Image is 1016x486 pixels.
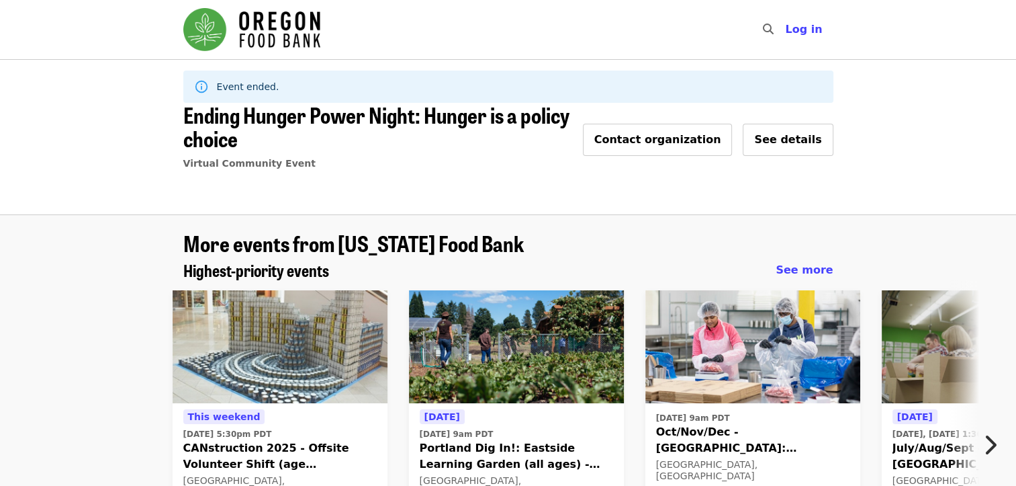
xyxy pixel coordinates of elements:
span: Log in [785,23,822,36]
img: Oregon Food Bank - Home [183,8,320,51]
span: See more [776,264,833,276]
span: CANstruction 2025 - Offsite Volunteer Shift (age [DEMOGRAPHIC_DATA]+) [183,440,377,473]
span: Ending Hunger Power Night: Hunger is a policy choice [183,99,569,154]
img: Portland Dig In!: Eastside Learning Garden (all ages) - Aug/Sept/Oct organized by Oregon Food Bank [409,290,624,403]
div: [GEOGRAPHIC_DATA], [GEOGRAPHIC_DATA] [656,459,849,482]
img: CANstruction 2025 - Offsite Volunteer Shift (age 16+) organized by Oregon Food Bank [173,290,387,403]
i: chevron-right icon [983,432,997,458]
span: [DATE] [897,411,933,422]
button: Log in [774,16,833,43]
time: [DATE] 9am PDT [656,412,730,424]
a: Virtual Community Event [183,158,316,169]
time: [DATE] 5:30pm PDT [183,428,272,440]
span: [DATE] [424,411,460,422]
span: See details [754,133,821,146]
button: Contact organization [583,124,733,156]
a: See more [776,262,833,278]
span: Oct/Nov/Dec - [GEOGRAPHIC_DATA]: Repack/Sort (age [DEMOGRAPHIC_DATA]+) [656,424,849,456]
button: Next item [972,426,1016,464]
span: Highest-priority events [183,258,329,282]
span: Contact organization [594,133,721,146]
a: Highest-priority events [183,261,329,280]
i: search icon [762,23,773,36]
input: Search [781,13,792,46]
img: Oct/Nov/Dec - Beaverton: Repack/Sort (age 10+) organized by Oregon Food Bank [645,290,860,403]
span: This weekend [188,411,261,422]
span: Portland Dig In!: Eastside Learning Garden (all ages) - Aug/Sept/Oct [420,440,613,473]
time: [DATE] 9am PDT [420,428,494,440]
span: More events from [US_STATE] Food Bank [183,227,524,259]
div: Highest-priority events [173,261,844,280]
button: See details [743,124,833,156]
span: Event ended. [217,81,279,92]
